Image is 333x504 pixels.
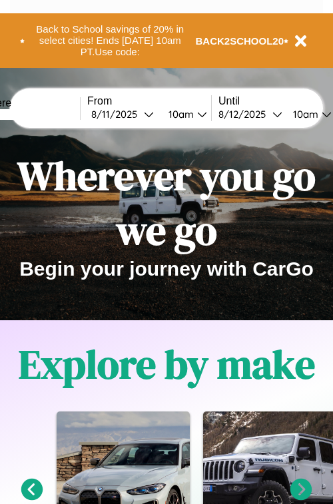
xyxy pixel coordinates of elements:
h1: Explore by make [19,337,315,391]
div: 8 / 12 / 2025 [218,108,272,121]
div: 8 / 11 / 2025 [91,108,144,121]
div: 10am [286,108,322,121]
button: Back to School savings of 20% in select cities! Ends [DATE] 10am PT.Use code: [25,20,196,61]
div: 10am [162,108,197,121]
button: 8/11/2025 [87,107,158,121]
label: From [87,95,211,107]
button: 10am [158,107,211,121]
b: BACK2SCHOOL20 [196,35,284,47]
